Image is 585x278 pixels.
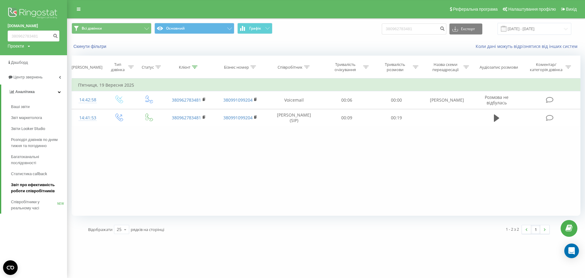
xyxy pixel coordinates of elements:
[329,62,362,72] div: Тривалість очікування
[11,137,64,149] span: Розподіл дзвінків по дням тижня та погодинно
[154,23,234,34] button: Основний
[224,65,249,70] div: Бізнес номер
[88,227,112,232] span: Відображати
[508,7,556,12] span: Налаштування профілю
[8,23,59,29] a: [DOMAIN_NAME]
[109,62,127,72] div: Тип дзвінка
[8,31,59,42] input: Пошук за номером
[11,123,67,134] a: Звіти Looker Studio
[480,65,518,70] div: Аудіозапис розмови
[72,44,109,49] button: Скинути фільтри
[131,227,164,232] span: рядків на сторінці
[3,260,18,275] button: Open CMP widget
[8,6,59,21] img: Ringostat logo
[11,101,67,112] a: Ваші звіти
[11,151,67,168] a: Багатоканальні послідовності
[1,85,67,99] a: Аналiтика
[372,91,421,109] td: 00:00
[421,91,473,109] td: [PERSON_NAME]
[322,91,372,109] td: 00:06
[11,60,28,65] span: Дашборд
[142,65,154,70] div: Статус
[506,226,519,232] div: 1 - 2 з 2
[485,94,509,106] span: Розмова не відбулась
[249,26,261,31] span: Графік
[172,115,201,121] a: 380962783481
[11,104,30,110] span: Ваші звіти
[372,109,421,127] td: 00:19
[278,65,303,70] div: Співробітник
[382,23,446,34] input: Пошук за номером
[266,109,322,127] td: [PERSON_NAME] (SIP)
[528,62,564,72] div: Коментар/категорія дзвінка
[11,134,67,151] a: Розподіл дзвінків по дням тижня та погодинно
[449,23,482,34] button: Експорт
[72,79,580,91] td: П’ятниця, 19 Вересня 2025
[564,244,579,258] div: Open Intercom Messenger
[379,62,411,72] div: Тривалість розмови
[11,168,67,179] a: Статистика callback
[179,65,190,70] div: Клієнт
[11,182,64,194] span: Звіт про ефективність роботи співробітників
[72,23,151,34] button: Всі дзвінки
[531,225,540,234] a: 1
[476,43,580,49] a: Коли дані можуть відрізнятися вiд інших систем
[78,112,97,124] div: 14:41:53
[82,26,102,31] span: Всі дзвінки
[15,89,35,94] span: Аналiтика
[223,115,253,121] a: 380991099204
[11,154,64,166] span: Багатоканальні послідовності
[8,43,24,49] div: Проекти
[11,112,67,123] a: Звіт маркетолога
[11,197,67,214] a: Співробітники у реальному часіNEW
[11,115,42,121] span: Звіт маркетолога
[266,91,322,109] td: Voicemail
[72,65,102,70] div: [PERSON_NAME]
[566,7,577,12] span: Вихід
[78,94,97,106] div: 14:42:58
[172,97,201,103] a: 380962783481
[322,109,372,127] td: 00:09
[453,7,498,12] span: Реферальна програма
[11,126,45,132] span: Звіти Looker Studio
[11,171,47,177] span: Статистика callback
[11,179,67,197] a: Звіт про ефективність роботи співробітників
[223,97,253,103] a: 380991099204
[429,62,462,72] div: Назва схеми переадресації
[237,23,272,34] button: Графік
[117,226,122,233] div: 25
[11,199,57,211] span: Співробітники у реальному часі
[13,75,43,79] span: Центр звернень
